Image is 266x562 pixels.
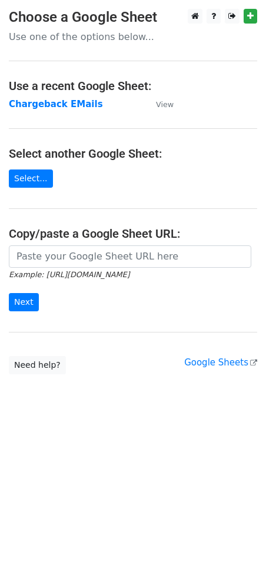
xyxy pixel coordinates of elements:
h3: Choose a Google Sheet [9,9,257,26]
p: Use one of the options below... [9,31,257,43]
h4: Copy/paste a Google Sheet URL: [9,227,257,241]
a: Chargeback EMails [9,99,103,109]
iframe: Chat Widget [207,506,266,562]
a: Select... [9,169,53,188]
a: Google Sheets [184,357,257,368]
a: Need help? [9,356,66,374]
small: Example: [URL][DOMAIN_NAME] [9,270,129,279]
input: Paste your Google Sheet URL here [9,245,251,268]
h4: Use a recent Google Sheet: [9,79,257,93]
input: Next [9,293,39,311]
h4: Select another Google Sheet: [9,147,257,161]
small: View [156,100,174,109]
a: View [144,99,174,109]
